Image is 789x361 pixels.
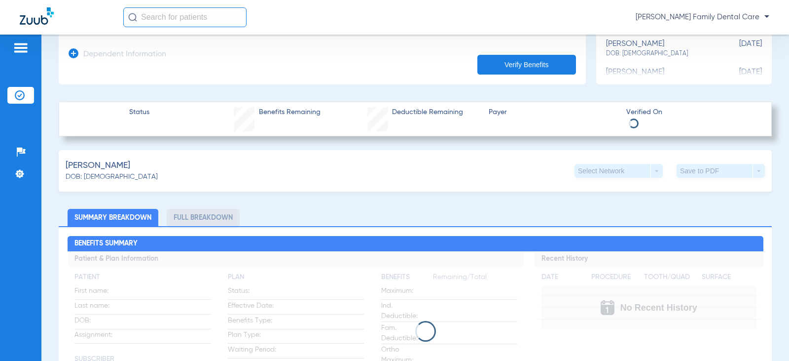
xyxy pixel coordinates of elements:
[477,55,576,75] button: Verify Benefits
[636,12,769,22] span: [PERSON_NAME] Family Dental Care
[259,107,321,118] span: Benefits Remaining
[20,7,54,25] img: Zuub Logo
[66,160,130,172] span: [PERSON_NAME]
[713,40,762,58] span: [DATE]
[167,209,240,226] li: Full Breakdown
[606,49,713,58] span: DOB: [DEMOGRAPHIC_DATA]
[68,236,763,252] h2: Benefits Summary
[392,107,463,118] span: Deductible Remaining
[128,13,137,22] img: Search Icon
[13,42,29,54] img: hamburger-icon
[123,7,247,27] input: Search for patients
[66,172,158,182] span: DOB: [DEMOGRAPHIC_DATA]
[489,107,618,118] span: Payer
[68,209,158,226] li: Summary Breakdown
[129,107,149,118] span: Status
[606,40,713,58] div: [PERSON_NAME]
[626,107,755,118] span: Verified On
[83,50,166,60] h3: Dependent Information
